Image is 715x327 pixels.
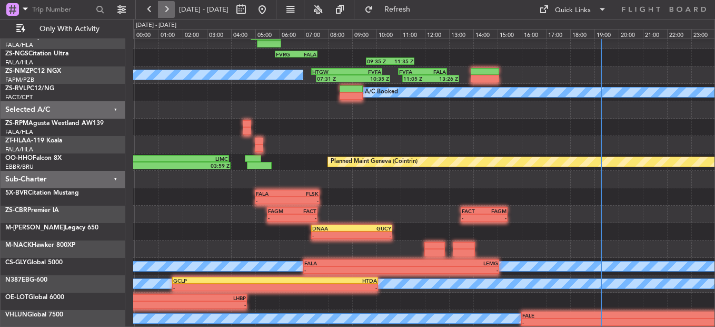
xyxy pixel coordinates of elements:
[347,69,381,75] div: FVFA
[331,154,418,170] div: Planned Maint Geneva (Cointrin)
[312,69,346,75] div: HTGW
[328,29,352,39] div: 08:00
[484,208,506,214] div: FAGM
[5,85,26,92] span: ZS-RVL
[555,5,591,16] div: Quick Links
[390,58,413,64] div: 11:35 Z
[5,294,64,301] a: OE-LOTGlobal 6000
[5,312,63,318] a: VHLUNGlobal 7500
[173,277,275,284] div: GCLP
[5,294,28,301] span: OE-LOT
[352,225,391,232] div: GUCY
[5,138,62,144] a: ZT-HLAA-119 Koala
[5,259,63,266] a: CS-GLYGlobal 5000
[173,284,275,291] div: -
[5,242,75,248] a: M-NACKHawker 800XP
[5,277,47,283] a: N387EBG-600
[619,29,643,39] div: 20:00
[5,68,29,74] span: ZS-NMZ
[275,277,377,284] div: HTDA
[5,41,33,49] a: FALA/HLA
[352,29,376,39] div: 09:00
[268,215,292,221] div: -
[425,29,449,39] div: 12:00
[5,51,68,57] a: ZS-NGSCitation Ultra
[5,138,26,144] span: ZT-HLA
[462,208,484,214] div: FACT
[570,29,594,39] div: 18:00
[5,207,59,214] a: ZS-CBRPremier IA
[12,21,114,37] button: Only With Activity
[5,93,33,101] a: FACT/CPT
[5,155,33,161] span: OO-HHO
[5,128,33,136] a: FALA/HLA
[5,190,79,196] a: 5X-BVRCitation Mustang
[32,2,93,17] input: Trip Number
[522,29,546,39] div: 16:00
[158,29,183,39] div: 01:00
[352,232,391,238] div: -
[304,29,328,39] div: 07:00
[431,75,458,82] div: 13:26 Z
[667,29,691,39] div: 22:00
[5,146,33,153] a: FALA/HLA
[304,267,401,273] div: -
[5,68,61,74] a: ZS-NMZPC12 NGX
[473,29,498,39] div: 14:00
[292,208,316,214] div: FACT
[276,51,296,57] div: FVRG
[296,51,317,57] div: FALA
[312,232,352,238] div: -
[317,75,353,82] div: 07:31 Z
[401,260,498,266] div: LEMG
[5,277,29,283] span: N387EB
[5,163,34,171] a: EBBR/BRU
[5,225,65,231] span: M-[PERSON_NAME]
[5,59,33,66] a: FALA/HLA
[275,284,377,291] div: -
[546,29,570,39] div: 17:00
[5,225,98,231] a: M-[PERSON_NAME]Legacy 650
[5,76,34,84] a: FAPM/PZB
[449,29,473,39] div: 13:00
[5,312,27,318] span: VHLUN
[143,162,229,169] div: 03:59 Z
[136,21,176,30] div: [DATE] - [DATE]
[399,69,422,75] div: FVFA
[5,85,54,92] a: ZS-RVLPC12/NG
[484,215,506,221] div: -
[5,242,32,248] span: M-NACK
[292,215,316,221] div: -
[256,197,287,204] div: -
[287,190,319,197] div: FLSK
[367,58,390,64] div: 09:35 Z
[401,29,425,39] div: 11:00
[403,75,431,82] div: 11:05 Z
[5,120,28,127] span: ZS-RPM
[422,69,445,75] div: FALA
[255,29,280,39] div: 05:00
[522,319,674,325] div: -
[365,84,398,100] div: A/C Booked
[534,1,612,18] button: Quick Links
[5,120,104,127] a: ZS-RPMAgusta Westland AW139
[401,267,498,273] div: -
[207,29,231,39] div: 03:00
[134,29,158,39] div: 00:00
[498,29,522,39] div: 15:00
[5,51,28,57] span: ZS-NGS
[183,29,207,39] div: 02:00
[287,197,319,204] div: -
[128,295,246,301] div: LHBP
[179,5,229,14] span: [DATE] - [DATE]
[375,6,420,13] span: Refresh
[128,302,246,308] div: -
[312,225,352,232] div: DNAA
[268,208,292,214] div: FAGM
[594,29,619,39] div: 19:00
[304,260,401,266] div: FALA
[353,75,390,82] div: 10:35 Z
[231,29,255,39] div: 04:00
[5,207,27,214] span: ZS-CBR
[256,190,287,197] div: FALA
